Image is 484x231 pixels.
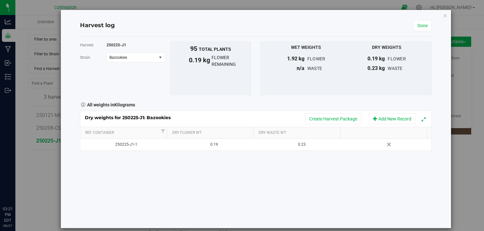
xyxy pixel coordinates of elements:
strong: All weights in [87,100,135,108]
span: Bazookies [109,55,152,60]
a: Dry Flower Wt [172,130,251,135]
span: n/a [297,65,304,71]
span: 1.92 kg [287,56,304,62]
div: 0.23 [260,142,343,148]
span: 250225-J1 [107,43,126,47]
span: Dry Weights [372,45,401,50]
span: 0.19 kg [171,55,212,69]
span: waste [388,66,402,71]
span: Wet Weights [291,45,321,50]
span: total plants [199,47,231,52]
span: Harvest [80,43,93,47]
a: Done [413,20,432,31]
div: 0.19 [173,142,255,148]
span: flower [388,56,406,61]
span: Strain [80,55,90,60]
a: Delete [385,140,394,149]
span: flower [307,56,326,61]
a: Filter [159,127,167,135]
span: 0.23 kg [367,65,385,71]
span: waste [307,66,322,71]
button: Expand [419,114,428,124]
span: 95 [190,45,197,52]
button: Add New Record [369,113,415,124]
h4: Harvest log [80,21,115,30]
a: Dry Waste Wt [259,130,338,135]
span: 0.19 kg [367,56,385,62]
span: select [157,53,165,62]
a: Ref Container [85,130,159,135]
button: Create Harvest Package [305,113,361,124]
span: flower remaining [212,54,251,68]
span: Dry weights for 250225-J1: Bazookies [85,115,177,120]
span: Kilograms [114,102,135,107]
iframe: Resource center [6,180,26,199]
div: 250225-J1-1 [85,142,168,148]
